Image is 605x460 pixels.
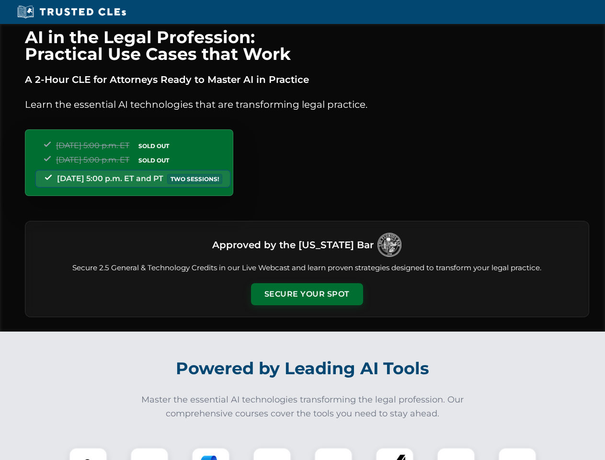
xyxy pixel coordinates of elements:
p: A 2-Hour CLE for Attorneys Ready to Master AI in Practice [25,72,589,87]
h3: Approved by the [US_STATE] Bar [212,236,374,253]
img: Trusted CLEs [14,5,129,19]
button: Secure Your Spot [251,283,363,305]
span: [DATE] 5:00 p.m. ET [56,141,129,150]
p: Master the essential AI technologies transforming the legal profession. Our comprehensive courses... [135,393,470,421]
span: SOLD OUT [135,155,172,165]
p: Learn the essential AI technologies that are transforming legal practice. [25,97,589,112]
p: Secure 2.5 General & Technology Credits in our Live Webcast and learn proven strategies designed ... [37,263,577,274]
img: Logo [377,233,401,257]
span: SOLD OUT [135,141,172,151]
h2: Powered by Leading AI Tools [37,352,568,385]
span: [DATE] 5:00 p.m. ET [56,155,129,164]
h1: AI in the Legal Profession: Practical Use Cases that Work [25,29,589,62]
